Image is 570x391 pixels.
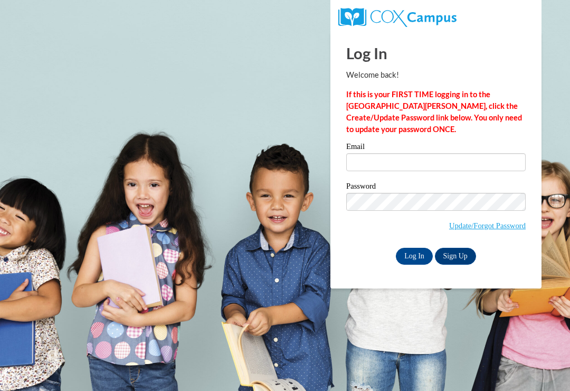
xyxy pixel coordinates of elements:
img: COX Campus [338,8,457,27]
label: Password [346,182,526,193]
a: Sign Up [435,248,476,265]
input: Log In [396,248,433,265]
label: Email [346,143,526,153]
strong: If this is your FIRST TIME logging in to the [GEOGRAPHIC_DATA][PERSON_NAME], click the Create/Upd... [346,90,522,134]
h1: Log In [346,42,526,64]
a: Update/Forgot Password [449,221,526,230]
iframe: Button to launch messaging window [528,349,562,383]
p: Welcome back! [346,69,526,81]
